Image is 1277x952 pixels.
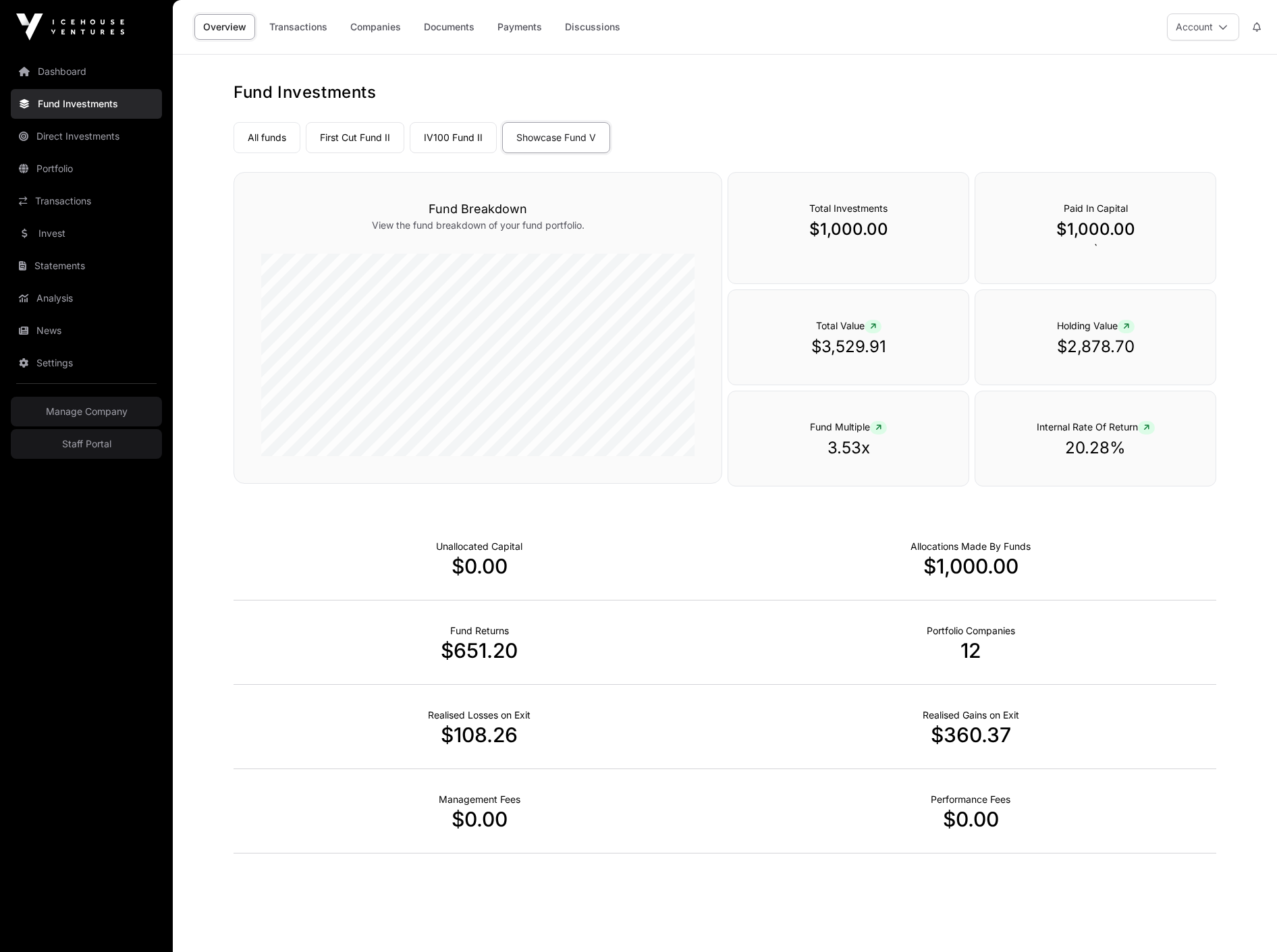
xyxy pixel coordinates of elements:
[11,348,162,378] a: Settings
[816,320,881,331] span: Total Value
[1002,437,1189,459] p: 20.28%
[234,122,300,153] a: All funds
[234,807,725,831] p: $0.00
[975,172,1216,284] div: `
[11,429,162,459] a: Staff Portal
[1002,336,1189,358] p: $2,878.70
[911,540,1031,553] p: Capital Deployed Into Companies
[261,200,695,219] h3: Fund Breakdown
[725,807,1216,831] p: $0.00
[725,723,1216,747] p: $360.37
[725,638,1216,663] p: 12
[410,122,497,153] a: IV100 Fund II
[1167,13,1239,40] button: Account
[1037,421,1155,432] span: Internal Rate Of Return
[1002,219,1189,240] p: $1,000.00
[502,122,610,153] a: Showcase Fund V
[755,437,942,459] p: 3.53x
[489,14,551,40] a: Payments
[428,708,531,722] p: Net Realised on Negative Exits
[810,421,887,432] span: Fund Multiple
[755,219,942,240] p: $1,000.00
[234,638,725,663] p: $651.20
[439,793,520,806] p: Fund Management Fees incurred to date
[11,154,162,184] a: Portfolio
[11,57,162,86] a: Dashboard
[927,624,1015,638] p: Number of Companies Deployed Into
[11,186,162,216] a: Transactions
[556,14,629,40] a: Discussions
[261,14,336,40] a: Transactions
[234,82,1216,103] h1: Fund Investments
[16,13,124,40] img: Icehouse Ventures Logo
[261,219,695,232] p: View the fund breakdown of your fund portfolio.
[234,554,725,578] p: $0.00
[234,723,725,747] p: $108.26
[450,624,509,638] p: Realised Returns from Funds
[11,283,162,313] a: Analysis
[11,397,162,426] a: Manage Company
[11,121,162,151] a: Direct Investments
[11,219,162,248] a: Invest
[1064,202,1128,214] span: Paid In Capital
[931,793,1010,806] p: Fund Performance Fees (Carry) incurred to date
[415,14,483,40] a: Documents
[725,554,1216,578] p: $1,000.00
[11,89,162,119] a: Fund Investments
[436,540,522,553] p: Cash not yet allocated
[306,122,404,153] a: First Cut Fund II
[809,202,888,214] span: Total Investments
[11,316,162,345] a: News
[342,14,410,40] a: Companies
[923,708,1019,722] p: Net Realised on Positive Exits
[755,336,942,358] p: $3,529.91
[1057,320,1135,331] span: Holding Value
[194,14,255,40] a: Overview
[11,251,162,281] a: Statements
